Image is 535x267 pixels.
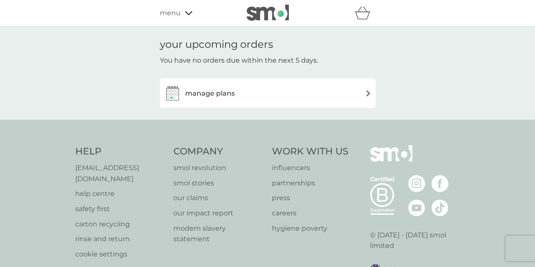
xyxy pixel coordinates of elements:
h4: Work With Us [272,145,348,158]
img: smol [247,5,289,21]
a: influencers [272,162,348,173]
a: carton recycling [75,219,165,230]
a: cookie settings [75,249,165,260]
a: modern slavery statement [173,223,263,245]
img: arrow right [365,90,371,96]
h4: Company [173,145,263,158]
img: visit the smol Youtube page [408,199,425,216]
a: hygiene poverty [272,223,348,234]
a: smol revolution [173,162,263,173]
a: partnerships [272,178,348,189]
a: careers [272,208,348,219]
a: help centre [75,188,165,199]
img: visit the smol Instagram page [408,175,425,192]
div: basket [354,5,376,22]
p: You have no orders due within the next 5 days. [160,55,318,66]
img: smol [370,145,412,174]
span: menu [160,8,181,19]
a: our claims [173,193,263,204]
a: rinse and return [75,234,165,245]
img: visit the smol Facebook page [431,175,448,192]
img: visit the smol Tiktok page [431,199,448,216]
h3: manage plans [185,88,235,99]
a: press [272,193,348,204]
p: © [DATE] - [DATE] smol limited [370,230,460,251]
a: our impact report [173,208,263,219]
h4: Help [75,145,165,158]
a: safety first [75,204,165,215]
a: [EMAIL_ADDRESS][DOMAIN_NAME] [75,162,165,184]
h1: your upcoming orders [160,39,273,51]
a: smol stories [173,178,263,189]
